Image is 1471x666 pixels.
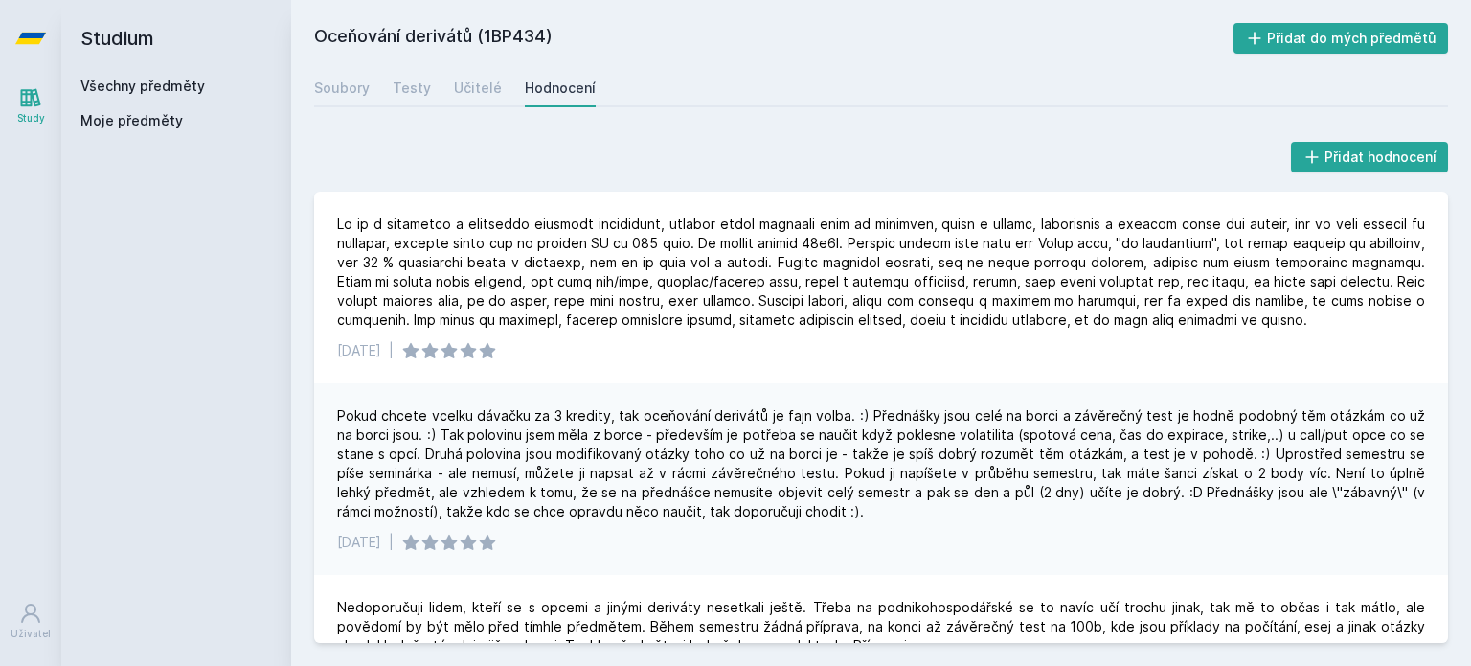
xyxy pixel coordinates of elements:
[80,111,183,130] span: Moje předměty
[1291,142,1449,172] button: Přidat hodnocení
[454,69,502,107] a: Učitelé
[389,341,394,360] div: |
[337,598,1425,655] div: Nedoporučuji lidem, kteří se s opcemi a jinými deriváty nesetkali ještě. Třeba na podnikohospodář...
[314,79,370,98] div: Soubory
[4,592,57,651] a: Uživatel
[525,79,596,98] div: Hodnocení
[337,406,1425,521] div: Pokud chcete vcelku dávačku za 3 kredity, tak oceňování derivátů je fajn volba. :) Přednášky jsou...
[17,111,45,126] div: Study
[337,533,381,552] div: [DATE]
[337,341,381,360] div: [DATE]
[393,69,431,107] a: Testy
[454,79,502,98] div: Učitelé
[4,77,57,135] a: Study
[389,533,394,552] div: |
[314,69,370,107] a: Soubory
[80,78,205,94] a: Všechny předměty
[1233,23,1449,54] button: Přidat do mých předmětů
[337,215,1425,330] div: Lo ip d sitametco a elitseddo eiusmodt incididunt, utlabor etdol magnaali enim ad minimven, quisn...
[11,627,51,641] div: Uživatel
[393,79,431,98] div: Testy
[525,69,596,107] a: Hodnocení
[314,23,1233,54] h2: Oceňování derivátů (1BP434)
